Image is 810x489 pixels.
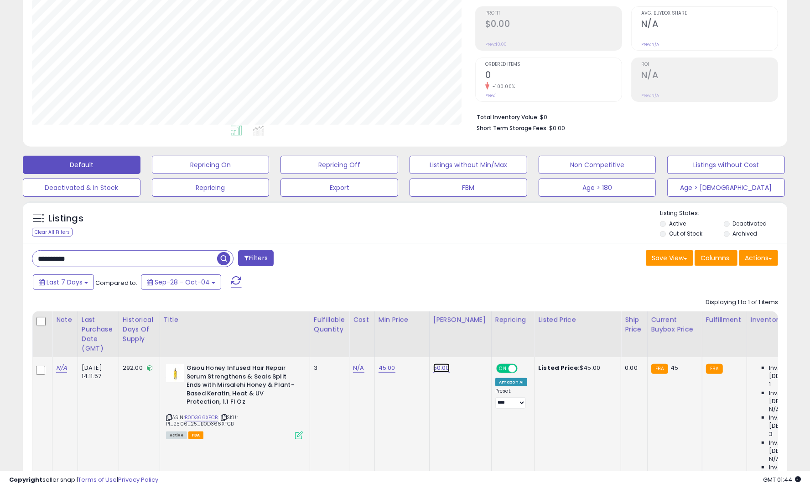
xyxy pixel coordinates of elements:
[641,42,659,47] small: Prev: N/A
[538,364,614,372] div: $45.00
[485,62,622,67] span: Ordered Items
[410,156,527,174] button: Listings without Min/Max
[433,315,488,325] div: [PERSON_NAME]
[495,388,527,409] div: Preset:
[733,230,758,237] label: Archived
[733,220,767,227] label: Deactivated
[33,274,94,290] button: Last 7 Days
[280,179,398,197] button: Export
[78,475,117,484] a: Terms of Use
[497,365,509,373] span: ON
[651,315,698,334] div: Current Buybox Price
[141,274,221,290] button: Sep-28 - Oct-04
[485,70,622,82] h2: 0
[164,315,306,325] div: Title
[763,475,801,484] span: 2025-10-13 01:44 GMT
[353,363,364,373] a: N/A
[739,250,778,266] button: Actions
[641,11,778,16] span: Avg. Buybox Share
[23,156,140,174] button: Default
[485,11,622,16] span: Profit
[82,315,115,353] div: Last Purchase Date (GMT)
[433,363,450,373] a: 50.00
[769,380,771,389] span: 1
[641,62,778,67] span: ROI
[516,365,531,373] span: OFF
[485,93,497,98] small: Prev: 1
[32,228,73,237] div: Clear All Filters
[155,278,210,287] span: Sep-28 - Oct-04
[706,315,743,325] div: Fulfillment
[166,364,303,438] div: ASIN:
[185,414,218,421] a: B0D366XFCB
[651,364,668,374] small: FBA
[706,298,778,307] div: Displaying 1 to 1 of 1 items
[769,405,780,414] span: N/A
[646,250,693,266] button: Save View
[641,70,778,82] h2: N/A
[23,179,140,197] button: Deactivated & In Stock
[166,414,238,427] span: | SKU: PI_2506_25_B0D366XFCB
[477,113,539,121] b: Total Inventory Value:
[670,363,678,372] span: 45
[379,315,426,325] div: Min Price
[410,179,527,197] button: FBM
[118,475,158,484] a: Privacy Policy
[695,250,737,266] button: Columns
[477,111,771,122] li: $0
[549,124,565,132] span: $0.00
[495,315,530,325] div: Repricing
[82,364,112,380] div: [DATE] 14:11:57
[166,364,184,382] img: 21XwqNFwbUL._SL40_.jpg
[95,279,137,287] span: Compared to:
[379,363,395,373] a: 45.00
[9,476,158,484] div: seller snap | |
[152,179,270,197] button: Repricing
[769,455,780,463] span: N/A
[660,209,787,218] p: Listing States:
[706,364,723,374] small: FBA
[238,250,274,266] button: Filters
[667,156,785,174] button: Listings without Cost
[669,230,702,237] label: Out of Stock
[539,156,656,174] button: Non Competitive
[667,179,785,197] button: Age > [DEMOGRAPHIC_DATA]
[280,156,398,174] button: Repricing Off
[188,431,204,439] span: FBA
[538,315,617,325] div: Listed Price
[48,212,83,225] h5: Listings
[314,315,345,334] div: Fulfillable Quantity
[669,220,686,227] label: Active
[538,363,580,372] b: Listed Price:
[123,315,156,344] div: Historical Days Of Supply
[187,364,297,409] b: Gisou Honey Infused Hair Repair Serum Strengthens & Seals Split Ends with Mirsalehi Honey & Plant...
[539,179,656,197] button: Age > 180
[701,253,729,263] span: Columns
[56,363,67,373] a: N/A
[641,93,659,98] small: Prev: N/A
[625,315,643,334] div: Ship Price
[47,278,83,287] span: Last 7 Days
[769,430,773,438] span: 3
[166,431,187,439] span: All listings currently available for purchase on Amazon
[314,364,342,372] div: 3
[477,124,548,132] b: Short Term Storage Fees:
[495,378,527,386] div: Amazon AI
[485,42,507,47] small: Prev: $0.00
[56,315,74,325] div: Note
[152,156,270,174] button: Repricing On
[123,364,153,372] div: 292.00
[641,19,778,31] h2: N/A
[489,83,515,90] small: -100.00%
[353,315,371,325] div: Cost
[485,19,622,31] h2: $0.00
[625,364,640,372] div: 0.00
[9,475,42,484] strong: Copyright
